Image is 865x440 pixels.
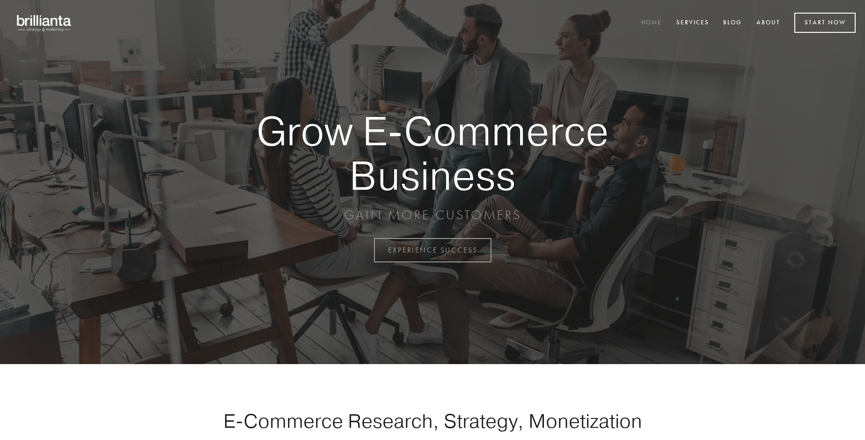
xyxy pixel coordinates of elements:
a: EXPERIENCE SUCCESS [374,238,491,262]
a: Start Now [794,13,856,33]
a: Services [670,15,715,31]
img: brillianta - research, strategy, marketing [9,9,80,37]
a: Home [635,15,668,31]
strong: Grow E-Commerce Business [224,109,641,197]
p: GAIN MORE CUSTOMERS [224,207,641,224]
a: About [750,15,786,31]
a: Blog [717,15,748,31]
h1: E-Commerce Research, Strategy, Monetization [194,409,671,433]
